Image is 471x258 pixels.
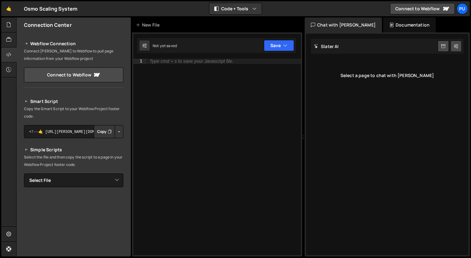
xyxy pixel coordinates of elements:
div: Not yet saved [153,43,177,48]
p: Connect [PERSON_NAME] to Webflow to pull page information from your Webflow project [24,47,123,62]
button: Code + Tools [209,3,262,14]
a: Connect to Webflow [24,67,123,82]
iframe: YouTube video player [24,197,124,254]
h2: Webflow Connection [24,40,123,47]
h2: Smart Script [24,98,123,105]
div: Chat with [PERSON_NAME] [305,17,382,32]
div: New File [136,22,162,28]
p: Copy the Smart Script to your Webflow Project footer code. [24,105,123,120]
div: Documentation [383,17,436,32]
a: 🤙 [1,1,17,16]
div: Type cmd + s to save your Javascript file. [150,59,233,64]
button: Copy [94,125,115,138]
h2: Simple Scripts [24,146,123,153]
a: Pu [457,3,468,14]
textarea: <!--🤙 [URL][PERSON_NAME][DOMAIN_NAME]> <script>document.addEventListener("DOMContentLoaded", func... [24,125,123,138]
div: 1 [133,59,146,64]
button: Save [264,40,294,51]
div: Button group with nested dropdown [94,125,123,138]
a: Connect to Webflow [390,3,455,14]
h2: Connection Center [24,22,72,28]
div: Select a page to chat with [PERSON_NAME] [311,63,464,88]
h2: Slater AI [314,43,339,49]
p: Select the file and then copy the script to a page in your Webflow Project footer code. [24,153,123,168]
div: Osmo Scaling System [24,5,77,12]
